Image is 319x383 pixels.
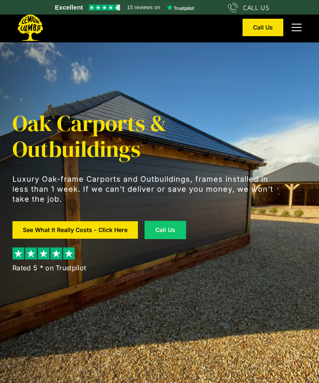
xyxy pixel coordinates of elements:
[228,2,269,12] a: CALL US
[55,2,83,12] span: Excellent
[167,4,194,11] img: Trustpilot logo
[12,263,86,273] div: Rated 5 * on Trustpilot
[50,2,200,13] a: See Lemon Lumba reviews on Trustpilot
[12,221,138,239] a: See What It Really Costs - Click Here
[89,5,120,10] img: Trustpilot 4.5 stars
[145,221,186,239] a: Call Us
[253,25,273,30] div: Call Us
[287,17,303,37] div: menu
[12,174,278,204] p: Luxury Oak-frame Carports and Outbuildings, frames installed in less than 1 week. If we can't del...
[243,19,283,36] a: Call Us
[12,110,278,162] h1: Oak Carports & Outbuildings
[155,227,176,233] div: Call Us
[127,2,160,12] span: 15 reviews on
[243,2,269,12] div: CALL US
